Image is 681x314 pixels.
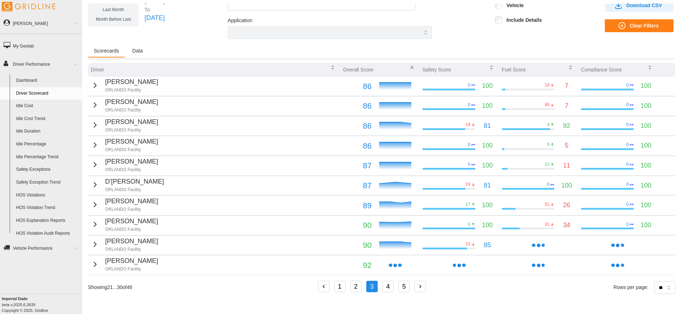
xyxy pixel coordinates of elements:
[547,142,550,148] p: 5
[626,82,629,88] p: 0
[563,161,570,171] p: 11
[144,6,165,13] p: To:
[105,206,158,213] p: ORLANDO Facility
[626,181,629,188] p: 0
[105,77,158,87] p: [PERSON_NAME]
[563,121,570,131] p: 92
[13,125,82,138] a: Idle Duration
[343,66,373,73] p: Overall Score
[565,81,568,91] p: 7
[144,13,165,23] p: [DATE]
[468,102,470,108] p: 0
[545,102,549,108] p: 89
[366,281,378,292] button: 3
[641,200,651,210] p: 100
[105,147,158,153] p: ORLANDO Facility
[105,256,158,266] p: [PERSON_NAME]
[13,74,82,87] a: Dashboard
[13,214,82,227] a: HOS Explanation Reports
[105,177,164,187] p: D'[PERSON_NAME]
[105,216,158,226] p: [PERSON_NAME]
[343,80,372,93] p: 86
[465,181,470,188] p: 19
[88,284,132,291] p: Showing 21 ... 30 of 46
[343,120,372,132] p: 86
[641,141,651,151] p: 100
[382,281,394,292] button: 4
[13,113,82,125] a: Idle Cost Trend
[13,87,82,100] a: Driver Scorecard
[105,266,158,272] p: ORLANDO Facility
[547,122,550,128] p: 4
[561,181,572,191] p: 100
[96,17,131,22] span: Month Before Last
[2,2,55,11] img: Gridline
[343,219,372,231] p: 90
[547,181,550,188] p: 0
[105,157,158,167] p: [PERSON_NAME]
[105,236,158,246] p: [PERSON_NAME]
[581,66,622,73] p: Compliance Score
[482,161,493,171] p: 100
[228,17,253,25] label: Application
[465,201,470,208] p: 17
[641,101,651,111] p: 100
[105,137,158,147] p: [PERSON_NAME]
[641,121,651,131] p: 100
[482,200,493,210] p: 100
[630,20,659,32] span: Clear Filters
[565,101,568,111] p: 7
[91,117,158,133] button: [PERSON_NAME]ORLANDO Facility
[13,151,82,164] a: Idle Percentage Trend
[105,196,158,206] p: [PERSON_NAME]
[545,161,549,168] p: 11
[484,181,491,191] p: 81
[13,163,82,176] a: Safety Exceptions
[2,296,28,301] b: Imperial Dade
[563,200,570,210] p: 26
[626,142,629,148] p: 0
[2,303,35,307] i: beta v.2025.6.2839
[105,167,158,173] p: ORLANDO Facility
[626,161,629,168] p: 0
[91,137,158,153] button: [PERSON_NAME]ORLANDO Facility
[91,196,158,213] button: [PERSON_NAME]ORLANDO Facility
[343,159,372,172] p: 87
[482,220,493,230] p: 100
[468,161,470,168] p: 0
[502,2,524,9] label: Vehicle
[484,121,491,131] p: 81
[105,127,158,133] p: ORLANDO Facility
[105,246,158,253] p: ORLANDO Facility
[91,157,158,173] button: [PERSON_NAME]ORLANDO Facility
[641,161,651,171] p: 100
[468,142,470,148] p: 0
[641,220,651,230] p: 100
[502,66,526,73] p: Fuel Score
[565,141,568,151] p: 5
[545,201,549,208] p: 51
[91,216,158,233] button: [PERSON_NAME]ORLANDO Facility
[91,66,104,73] p: Driver
[641,181,651,191] p: 100
[613,284,648,291] p: Rows per page:
[13,189,82,202] a: HOS Violations
[545,221,549,228] p: 31
[91,177,164,193] button: D'[PERSON_NAME]ORLANDO Facility
[94,48,119,53] span: Scorecards
[422,66,451,73] p: Safety Score
[545,82,549,88] p: 19
[105,226,158,233] p: ORLANDO Facility
[563,220,570,230] p: 34
[343,179,372,192] p: 87
[13,201,82,214] a: HOS Violation Trend
[91,236,158,253] button: [PERSON_NAME]ORLANDO Facility
[626,201,629,208] p: 0
[626,102,629,108] p: 0
[343,199,372,212] p: 89
[502,16,542,24] label: Include Details
[91,77,158,93] button: [PERSON_NAME]ORLANDO Facility
[626,122,629,128] p: 0
[13,176,82,189] a: Safety Exception Trend
[465,122,470,128] p: 19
